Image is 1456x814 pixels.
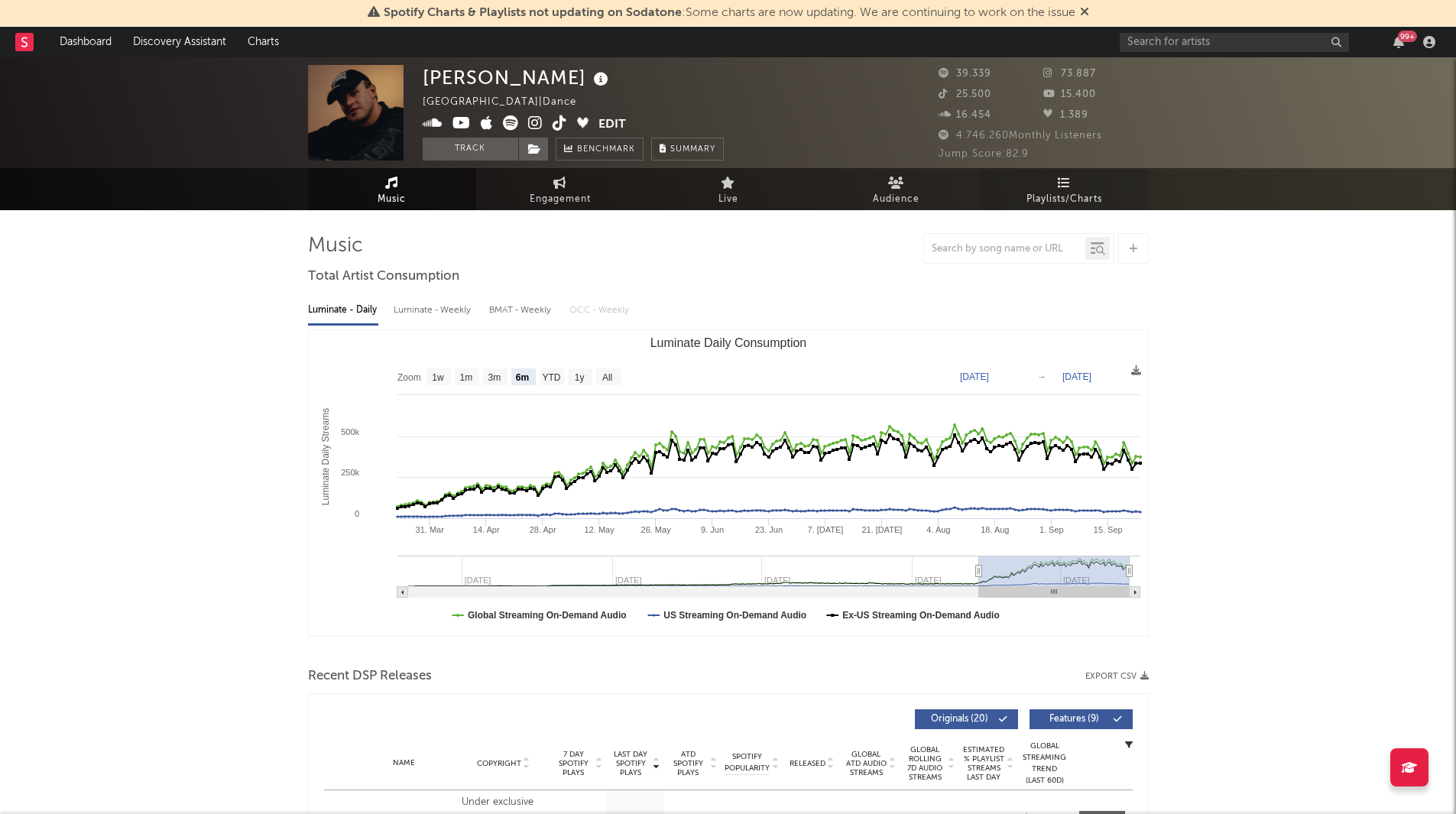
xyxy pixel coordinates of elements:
text: Ex-US Streaming On-Demand Audio [842,610,1000,621]
span: Features ( 9 ) [1039,715,1110,724]
span: Total Artist Consumption [308,268,459,286]
text: 1. Sep [1039,525,1063,534]
div: Luminate - Daily [308,297,378,323]
input: Search by song name or URL [924,243,1085,255]
span: 25.500 [939,89,991,99]
text: 1w [432,372,444,383]
a: Playlists/Charts [981,168,1149,210]
div: 99 + [1398,31,1417,42]
button: Summary [651,138,724,161]
text: YTD [542,372,560,383]
span: Jump Score: 82.9 [939,149,1029,159]
span: Recent DSP Releases [308,667,432,686]
text: Global Streaming On-Demand Audio [468,610,627,621]
input: Search for artists [1120,33,1349,52]
a: Engagement [476,168,644,210]
text: 9. Jun [701,525,724,534]
text: 23. Jun [754,525,782,534]
button: Edit [598,115,626,135]
span: Originals ( 20 ) [925,715,995,724]
text: 0 [354,509,358,518]
text: 18. Aug [981,525,1009,534]
span: Playlists/Charts [1026,190,1102,209]
text: 26. May [640,525,671,534]
text: 250k [341,468,359,477]
text: 14. Apr [472,525,499,534]
text: All [602,372,611,383]
text: 6m [515,372,528,383]
span: 15.400 [1043,89,1096,99]
text: 15. Sep [1093,525,1122,534]
span: Last Day Spotify Plays [611,750,651,777]
text: 7. [DATE] [807,525,843,534]
text: → [1037,371,1046,382]
span: Released [790,759,825,768]
a: Audience [812,168,981,210]
button: 99+ [1393,36,1404,48]
span: Audience [873,190,919,209]
span: Music [378,190,406,209]
text: 31. Mar [415,525,444,534]
text: 21. [DATE] [861,525,902,534]
span: 16.454 [939,110,991,120]
span: Global Rolling 7D Audio Streams [904,745,946,782]
span: : Some charts are now updating. We are continuing to work on the issue [384,7,1075,19]
svg: Luminate Daily Consumption [309,330,1148,636]
span: Spotify Popularity [725,751,770,774]
text: 3m [488,372,501,383]
span: Copyright [477,759,521,768]
text: 1y [574,372,584,383]
div: Global Streaming Trend (Last 60D) [1022,741,1068,786]
div: Luminate - Weekly [394,297,474,323]
div: [PERSON_NAME] [423,65,612,90]
text: Luminate Daily Consumption [650,336,806,349]
span: Summary [670,145,715,154]
text: Zoom [397,372,421,383]
span: ATD Spotify Plays [668,750,709,777]
span: Live [718,190,738,209]
text: 12. May [584,525,615,534]
span: Global ATD Audio Streams [845,750,887,777]
div: [GEOGRAPHIC_DATA] | Dance [423,93,594,112]
button: Track [423,138,518,161]
span: 39.339 [939,69,991,79]
div: Name [355,757,455,769]
text: Luminate Daily Streams [320,408,331,505]
span: Benchmark [577,141,635,159]
span: Engagement [530,190,591,209]
a: Music [308,168,476,210]
span: 7 Day Spotify Plays [553,750,594,777]
text: 1m [459,372,472,383]
span: 4.746.260 Monthly Listeners [939,131,1102,141]
a: Charts [237,27,290,57]
text: 4. Aug [926,525,950,534]
button: Features(9) [1030,709,1133,729]
text: [DATE] [1062,371,1091,382]
span: Estimated % Playlist Streams Last Day [963,745,1005,782]
a: Dashboard [49,27,122,57]
button: Originals(20) [915,709,1018,729]
text: [DATE] [960,371,989,382]
text: US Streaming On-Demand Audio [663,610,806,621]
span: 73.887 [1043,69,1096,79]
a: Live [644,168,812,210]
span: Spotify Charts & Playlists not updating on Sodatone [384,7,682,19]
a: Benchmark [556,138,644,161]
div: BMAT - Weekly [489,297,554,323]
span: Dismiss [1080,7,1089,19]
button: Export CSV [1085,672,1149,681]
text: 28. Apr [529,525,556,534]
text: 500k [341,427,359,436]
span: 1.389 [1043,110,1088,120]
a: Discovery Assistant [122,27,237,57]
